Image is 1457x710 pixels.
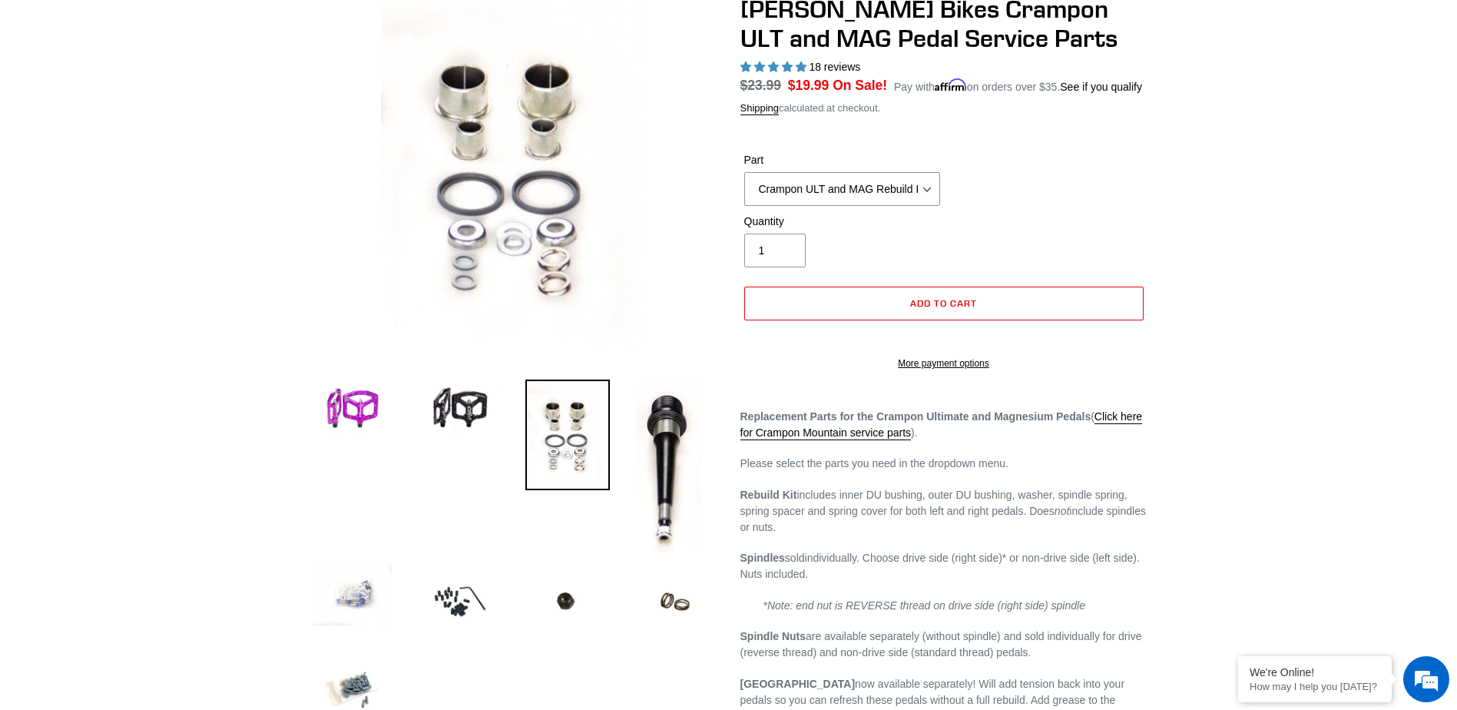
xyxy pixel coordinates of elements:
[633,559,717,644] img: Load image into Gallery viewer, Canfield Bikes Crampon ULT and MAG Pedal Service Parts
[418,559,502,644] img: Load image into Gallery viewer, Canfield Bikes Crampon ULT and MAG Pedal Service Parts
[740,487,1147,536] p: includes inner DU bushing, outer DU bushing, washer, spindle spring, spring spacer and spring cov...
[910,297,977,309] span: Add to cart
[1055,505,1069,517] em: not
[1060,81,1142,93] a: See if you qualify - Learn more about Affirm Financing (opens in modal)
[935,78,967,91] span: Affirm
[740,456,1147,472] p: Please select the parts you need in the dropdown menu.
[740,101,1147,116] div: calculated at checkout.
[418,380,502,438] img: Load image into Gallery viewer, Canfield Bikes Crampon ULT and MAG Pedal Service Parts
[740,678,856,690] strong: [GEOGRAPHIC_DATA]
[525,559,610,639] img: Load image into Gallery viewer, Canfield Bikes Crampon ULT and MAG Pedal Service Parts
[740,78,782,93] s: $23.99
[633,380,704,555] img: Load image into Gallery viewer, Canfield Bikes Crampon ULT and MAG Pedal Service Parts
[740,630,806,642] strong: Spindle Nuts
[740,102,780,115] a: Shipping
[894,75,1142,95] p: Pay with on orders over $35.
[740,61,810,73] span: 5.00 stars
[740,552,785,564] strong: Spindles
[740,629,1147,661] p: are available separately (without spindle) and sold individually for drive (reverse thread) and n...
[310,559,395,628] img: Load image into Gallery viewer, Canfield Bikes Crampon ULT and MAG Pedal Service Parts
[744,357,1144,370] a: More payment options
[809,61,860,73] span: 18 reviews
[788,78,829,93] span: $19.99
[744,214,940,230] label: Quantity
[740,550,1147,582] p: individually. Choose drive side (right side)* or non-drive side (left side). Nuts included.
[785,552,805,564] span: sold
[740,410,1143,440] a: Click here for Crampon Mountain service parts
[1250,666,1380,678] div: We're Online!
[744,152,940,168] label: Part
[1250,681,1380,692] p: How may I help you today?
[740,410,1091,423] strong: Replacement Parts for the Crampon Ultimate and Magnesium Pedals
[763,599,1085,612] em: *Note: end nut is REVERSE thread on drive side (right side) spindle
[833,75,887,95] span: On Sale!
[740,489,797,501] strong: Rebuild Kit
[310,380,395,438] img: Load image into Gallery viewer, Canfield Bikes Crampon ULT and MAG Pedal Service Parts
[740,409,1147,441] p: ( ).
[525,380,610,489] img: Load image into Gallery viewer, Canfield Bikes Crampon ULT and MAG Pedal Service Parts
[744,287,1144,320] button: Add to cart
